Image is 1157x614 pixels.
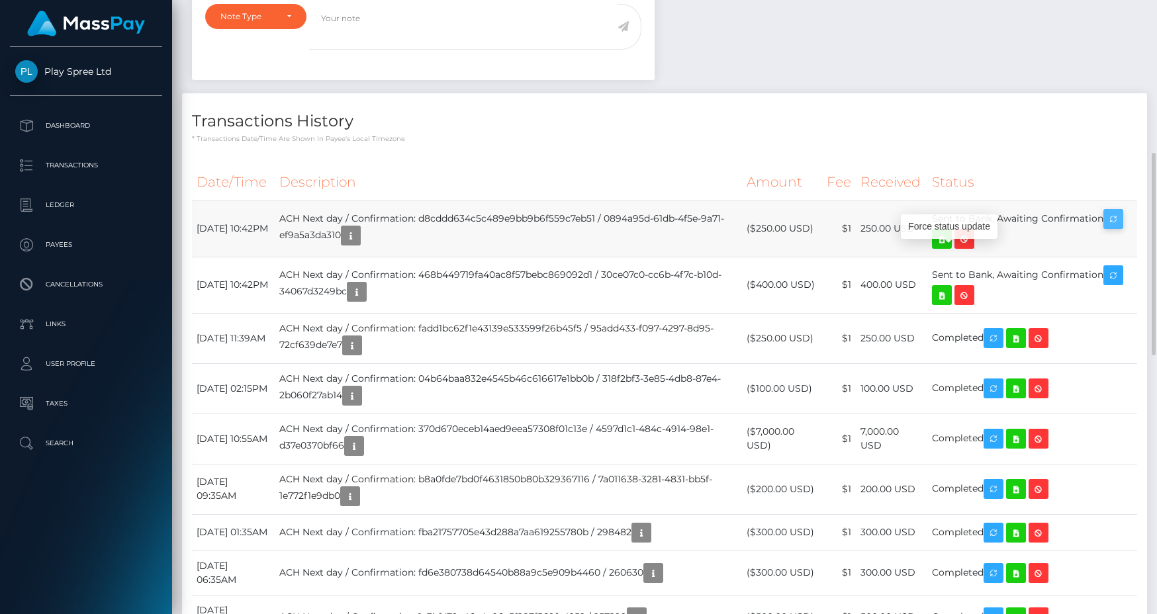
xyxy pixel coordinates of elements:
[742,200,822,257] td: ($250.00 USD)
[927,257,1137,313] td: Sent to Bank, Awaiting Confirmation
[192,514,275,550] td: [DATE] 01:35AM
[856,514,927,550] td: 300.00 USD
[220,11,276,22] div: Note Type
[856,550,927,595] td: 300.00 USD
[275,313,743,363] td: ACH Next day / Confirmation: fadd1bc62f1e43139e533599f26b45f5 / 95add433-f097-4297-8d95-72cf639de7e7
[742,464,822,514] td: ($200.00 USD)
[192,164,275,200] th: Date/Time
[856,313,927,363] td: 250.00 USD
[10,149,162,182] a: Transactions
[822,363,856,414] td: $1
[15,394,157,414] p: Taxes
[10,66,162,77] span: Play Spree Ltd
[742,257,822,313] td: ($400.00 USD)
[10,109,162,142] a: Dashboard
[192,363,275,414] td: [DATE] 02:15PM
[822,164,856,200] th: Fee
[192,200,275,257] td: [DATE] 10:42PM
[10,228,162,261] a: Payees
[15,116,157,136] p: Dashboard
[275,363,743,414] td: ACH Next day / Confirmation: 04b64baa832e4545b46c616617e1bb0b / 318f2bf3-3e85-4db8-87e4-2b060f27ab14
[15,354,157,374] p: User Profile
[10,427,162,460] a: Search
[192,464,275,514] td: [DATE] 09:35AM
[275,514,743,550] td: ACH Next day / Confirmation: fba21757705e43d288a7aa619255780b / 298482
[742,550,822,595] td: ($300.00 USD)
[927,414,1137,464] td: Completed
[205,4,306,29] button: Note Type
[742,414,822,464] td: ($7,000.00 USD)
[275,164,743,200] th: Description
[275,257,743,313] td: ACH Next day / Confirmation: 468b449719fa40ac8f57bebc869092d1 / 30ce07c0-cc6b-4f7c-b10d-34067d3249bc
[192,414,275,464] td: [DATE] 10:55AM
[927,550,1137,595] td: Completed
[822,514,856,550] td: $1
[275,464,743,514] td: ACH Next day / Confirmation: b8a0fde7bd0f4631850b80b329367116 / 7a011638-3281-4831-bb5f-1e772f1e9db0
[927,164,1137,200] th: Status
[10,308,162,341] a: Links
[856,200,927,257] td: 250.00 USD
[192,134,1137,144] p: * Transactions date/time are shown in payee's local timezone
[15,235,157,255] p: Payees
[10,268,162,301] a: Cancellations
[275,550,743,595] td: ACH Next day / Confirmation: fd6e380738d64540b88a9c5e909b4460 / 260630
[927,514,1137,550] td: Completed
[856,257,927,313] td: 400.00 USD
[10,347,162,380] a: User Profile
[192,110,1137,133] h4: Transactions History
[15,60,38,83] img: Play Spree Ltd
[10,189,162,222] a: Ledger
[856,414,927,464] td: 7,000.00 USD
[822,200,856,257] td: $1
[27,11,145,36] img: MassPay Logo
[822,414,856,464] td: $1
[15,433,157,453] p: Search
[901,214,997,239] div: Force status update
[742,363,822,414] td: ($100.00 USD)
[15,275,157,294] p: Cancellations
[15,314,157,334] p: Links
[275,200,743,257] td: ACH Next day / Confirmation: d8cddd634c5c489e9bb9b6f559c7eb51 / 0894a95d-61db-4f5e-9a71-ef9a5a3da310
[192,313,275,363] td: [DATE] 11:39AM
[15,155,157,175] p: Transactions
[10,387,162,420] a: Taxes
[742,514,822,550] td: ($300.00 USD)
[927,200,1137,257] td: Sent to Bank, Awaiting Confirmation
[856,464,927,514] td: 200.00 USD
[822,313,856,363] td: $1
[275,414,743,464] td: ACH Next day / Confirmation: 370d670eceb14aed9eea57308f01c13e / 4597d1c1-484c-4914-98e1-d37e0370bf66
[927,464,1137,514] td: Completed
[192,550,275,595] td: [DATE] 06:35AM
[822,550,856,595] td: $1
[742,164,822,200] th: Amount
[15,195,157,215] p: Ledger
[742,313,822,363] td: ($250.00 USD)
[856,164,927,200] th: Received
[822,257,856,313] td: $1
[822,464,856,514] td: $1
[927,313,1137,363] td: Completed
[927,363,1137,414] td: Completed
[192,257,275,313] td: [DATE] 10:42PM
[856,363,927,414] td: 100.00 USD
